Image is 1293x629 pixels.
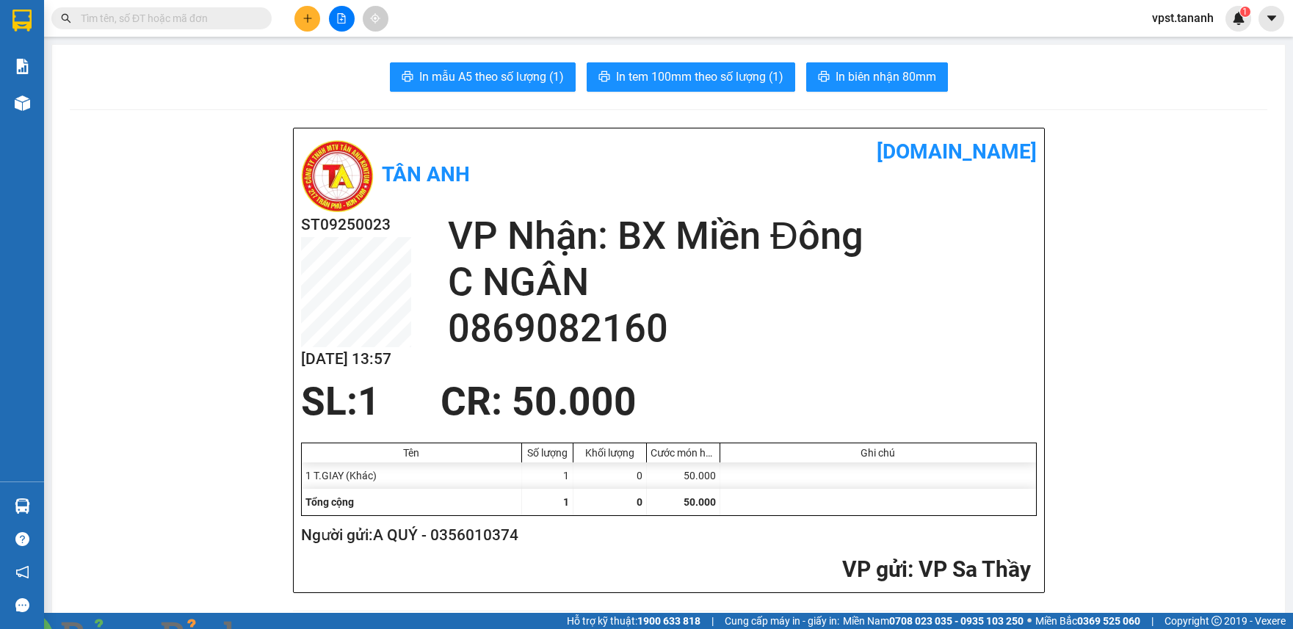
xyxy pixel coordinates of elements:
[818,70,830,84] span: printer
[567,613,700,629] span: Hỗ trợ kỹ thuật:
[302,462,522,489] div: 1 T.GIAY (Khác)
[15,532,29,546] span: question-circle
[305,447,518,459] div: Tên
[301,213,411,237] h2: ST09250023
[61,13,71,23] span: search
[1077,615,1140,627] strong: 0369 525 060
[12,10,32,32] img: logo-vxr
[526,447,569,459] div: Số lượng
[329,6,355,32] button: file-add
[382,162,470,186] b: Tân Anh
[1258,6,1284,32] button: caret-down
[842,556,908,582] span: VP gửi
[301,555,1031,585] h2: : VP Sa Thầy
[843,613,1024,629] span: Miền Nam
[1242,7,1247,17] span: 1
[15,59,30,74] img: solution-icon
[402,70,413,84] span: printer
[336,13,347,23] span: file-add
[725,613,839,629] span: Cung cấp máy in - giấy in:
[301,139,374,213] img: logo.jpg
[448,305,1037,352] h2: 0869082160
[711,613,714,629] span: |
[684,496,716,508] span: 50.000
[1035,613,1140,629] span: Miền Bắc
[1151,613,1153,629] span: |
[1265,12,1278,25] span: caret-down
[301,347,411,371] h2: [DATE] 13:57
[419,68,564,86] span: In mẫu A5 theo số lượng (1)
[15,565,29,579] span: notification
[587,62,795,92] button: printerIn tem 100mm theo số lượng (1)
[1140,9,1225,27] span: vpst.tananh
[563,496,569,508] span: 1
[573,462,647,489] div: 0
[637,615,700,627] strong: 1900 633 818
[441,379,637,424] span: CR : 50.000
[15,498,30,514] img: warehouse-icon
[390,62,576,92] button: printerIn mẫu A5 theo số lượng (1)
[836,68,936,86] span: In biên nhận 80mm
[616,68,783,86] span: In tem 100mm theo số lượng (1)
[637,496,642,508] span: 0
[724,447,1032,459] div: Ghi chú
[15,598,29,612] span: message
[303,13,313,23] span: plus
[806,62,948,92] button: printerIn biên nhận 80mm
[889,615,1024,627] strong: 0708 023 035 - 0935 103 250
[1240,7,1250,17] sup: 1
[598,70,610,84] span: printer
[1211,616,1222,626] span: copyright
[370,13,380,23] span: aim
[448,213,1037,259] h2: VP Nhận: BX Miền Đông
[877,139,1037,164] b: [DOMAIN_NAME]
[294,6,320,32] button: plus
[301,523,1031,548] h2: Người gửi: A QUÝ - 0356010374
[358,379,380,424] span: 1
[577,447,642,459] div: Khối lượng
[647,462,720,489] div: 50.000
[363,6,388,32] button: aim
[301,379,358,424] span: SL:
[1232,12,1245,25] img: icon-new-feature
[448,259,1037,305] h2: C NGÂN
[15,95,30,111] img: warehouse-icon
[651,447,716,459] div: Cước món hàng
[81,10,254,26] input: Tìm tên, số ĐT hoặc mã đơn
[522,462,573,489] div: 1
[305,496,354,508] span: Tổng cộng
[1027,618,1032,624] span: ⚪️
